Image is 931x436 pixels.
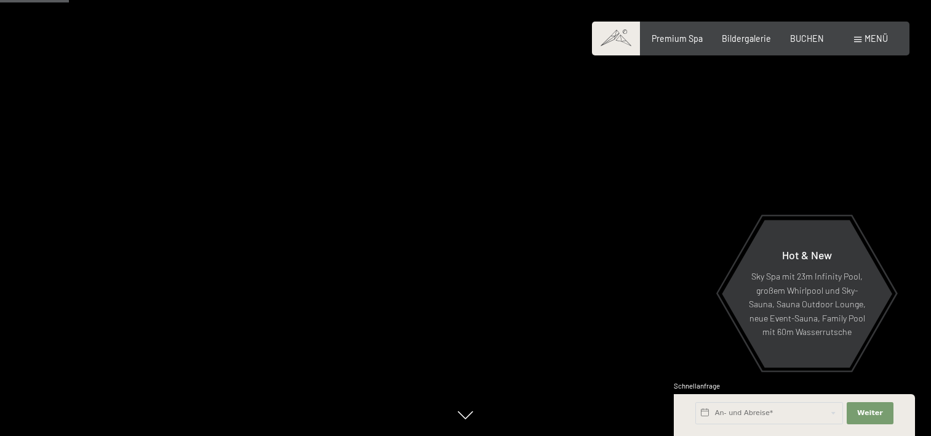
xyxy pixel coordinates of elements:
span: Hot & New [782,248,832,262]
button: Weiter [847,402,893,424]
span: Menü [865,33,888,44]
a: Premium Spa [652,33,703,44]
a: BUCHEN [790,33,824,44]
p: Sky Spa mit 23m Infinity Pool, großem Whirlpool und Sky-Sauna, Sauna Outdoor Lounge, neue Event-S... [748,270,866,339]
a: Bildergalerie [722,33,771,44]
span: Weiter [857,408,883,418]
span: Schnellanfrage [674,382,720,390]
a: Hot & New Sky Spa mit 23m Infinity Pool, großem Whirlpool und Sky-Sauna, Sauna Outdoor Lounge, ne... [721,219,893,368]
